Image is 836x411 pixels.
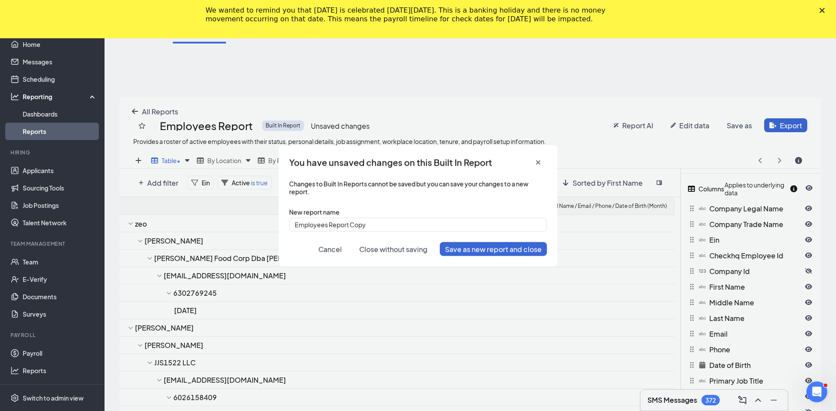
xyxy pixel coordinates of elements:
input: Untitled report [289,217,547,231]
div: We wanted to remind you that [DATE] is celebrated [DATE][DATE]. This is a banking holiday and the... [206,6,617,23]
span: Close without saving [359,244,428,254]
h2: You have unsaved changes on this Built In Report [289,157,492,167]
span: Changes to Built In Reports cannot be saved but you can save your changes to a new report. [289,180,547,195]
button: cross icon [529,155,547,169]
iframe: Intercom live chat [806,381,827,402]
div: Close [819,8,828,13]
span: Save as new report and close [445,244,542,254]
span: New report name [289,208,547,216]
span: Cancel [318,244,342,254]
button: undefined icon [440,242,547,256]
button: undefined icon [313,242,347,256]
button: undefined icon [354,242,433,256]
